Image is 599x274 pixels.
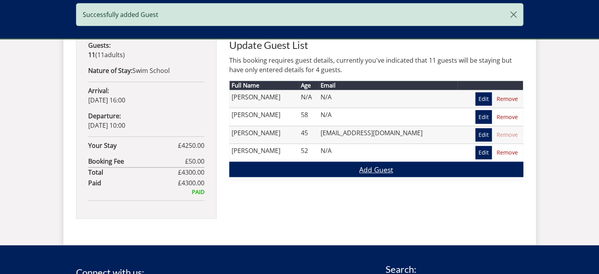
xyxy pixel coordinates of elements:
td: 58 [299,108,319,126]
td: N/A [319,90,458,108]
span: £ [185,157,204,166]
h2: Update Guest List [229,39,523,50]
th: Email [319,81,458,90]
td: N/A [299,90,319,108]
p: [DATE] 16:00 [88,86,204,105]
a: Edit [475,128,492,142]
strong: Total [88,168,178,177]
strong: Arrival: [88,86,109,95]
a: Edit [475,92,492,106]
span: 4300.00 [182,179,204,187]
a: Edit [475,146,492,159]
div: Successfully added Guest [76,3,523,26]
a: Add Guest [229,162,523,177]
strong: 11 [88,50,95,59]
strong: Booking Fee [88,157,185,166]
td: 45 [299,126,319,144]
a: Remove [493,92,521,106]
p: Swim School [88,66,204,75]
td: N/A [319,108,458,126]
span: s [120,50,123,59]
th: Age [299,81,319,90]
span: £ [178,178,204,188]
a: Edit [475,110,492,123]
a: Remove [493,110,521,123]
td: [PERSON_NAME] [229,126,299,144]
iframe: Customer reviews powered by Trustpilot [72,28,155,34]
a: Remove [493,128,521,142]
span: 4250.00 [182,141,204,150]
td: [PERSON_NAME] [229,144,299,161]
td: 52 [299,144,319,161]
span: £ [178,168,204,177]
strong: Guests: [88,41,111,50]
td: [EMAIL_ADDRESS][DOMAIN_NAME] [319,126,458,144]
strong: Paid [88,178,178,188]
span: ( ) [88,50,125,59]
p: This booking requires guest details, currently you've indicated that 11 guests will be staying bu... [229,56,523,75]
th: Full Name [229,81,299,90]
a: Remove [493,146,521,159]
span: 11 [97,50,104,59]
div: PAID [88,188,204,196]
span: 50.00 [189,157,204,166]
span: £ [178,141,204,150]
td: [PERSON_NAME] [229,108,299,126]
td: N/A [319,144,458,161]
strong: Departure: [88,112,121,120]
strong: Your Stay [88,141,178,150]
span: 4300.00 [182,168,204,177]
strong: Nature of Stay: [88,66,132,75]
td: [PERSON_NAME] [229,90,299,108]
p: [DATE] 10:00 [88,111,204,130]
span: adult [97,50,123,59]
